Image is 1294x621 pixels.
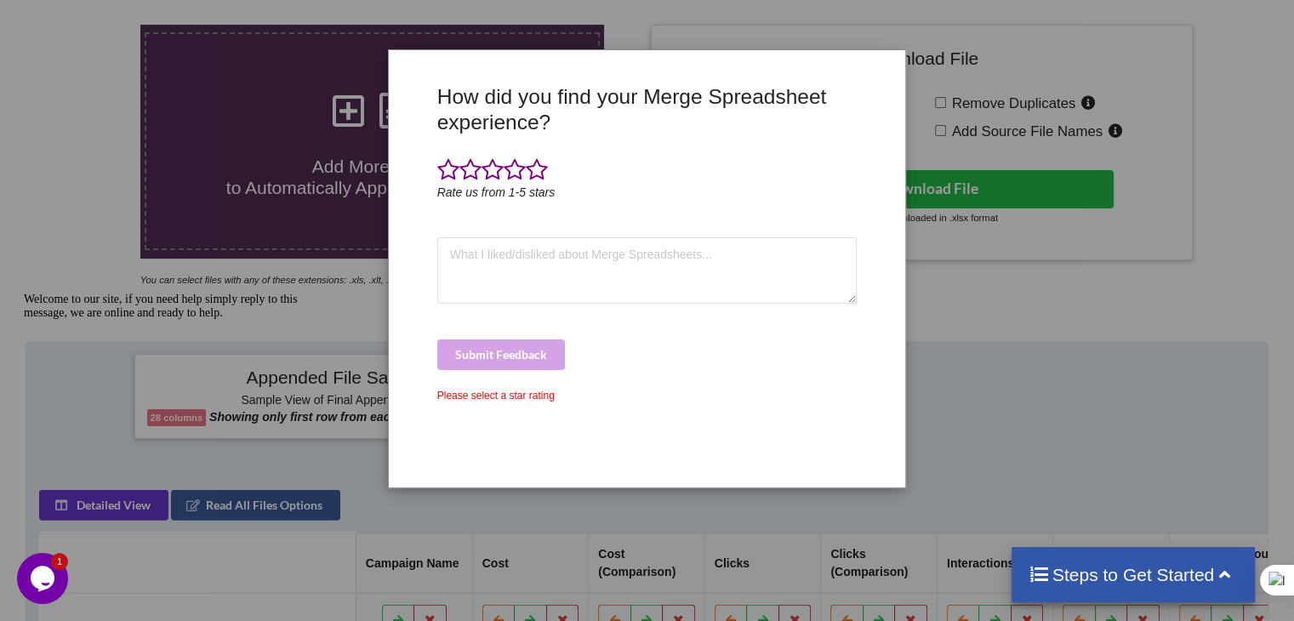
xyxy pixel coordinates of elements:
iframe: chat widget [17,286,323,544]
i: Rate us from 1-5 stars [437,185,556,199]
div: Please select a star rating [437,388,858,403]
h3: How did you find your Merge Spreadsheet experience? [437,84,858,134]
div: Welcome to our site, if you need help simply reply to this message, we are online and ready to help. [7,7,313,34]
h4: Steps to Get Started [1029,564,1239,585]
span: Welcome to our site, if you need help simply reply to this message, we are online and ready to help. [7,7,281,33]
iframe: chat widget [17,553,71,604]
